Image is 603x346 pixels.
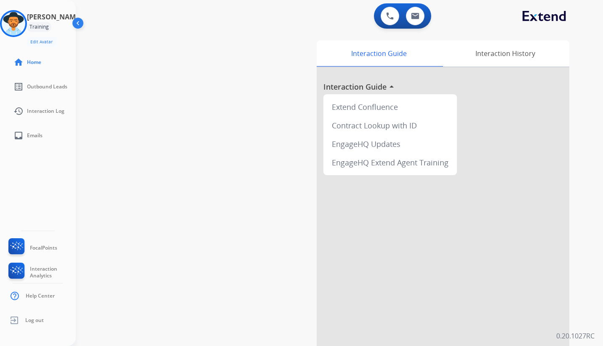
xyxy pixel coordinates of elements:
span: FocalPoints [30,245,57,251]
span: Outbound Leads [27,83,67,90]
img: avatar [2,12,25,35]
mat-icon: inbox [13,130,24,141]
h3: [PERSON_NAME] [27,12,82,22]
div: Interaction History [441,40,569,67]
a: FocalPoints [7,238,57,258]
button: Edit Avatar [27,37,56,47]
span: Interaction Analytics [30,266,76,279]
span: Interaction Log [27,108,64,114]
div: Extend Confluence [327,98,454,116]
span: Home [27,59,41,66]
span: Emails [27,132,43,139]
mat-icon: list_alt [13,82,24,92]
mat-icon: history [13,106,24,116]
a: Interaction Analytics [7,263,76,282]
div: Interaction Guide [317,40,441,67]
div: Contract Lookup with ID [327,116,454,135]
div: Training [27,22,51,32]
span: Help Center [26,293,55,299]
div: EngageHQ Extend Agent Training [327,153,454,172]
div: EngageHQ Updates [327,135,454,153]
p: 0.20.1027RC [556,331,595,341]
mat-icon: home [13,57,24,67]
span: Log out [25,317,44,324]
